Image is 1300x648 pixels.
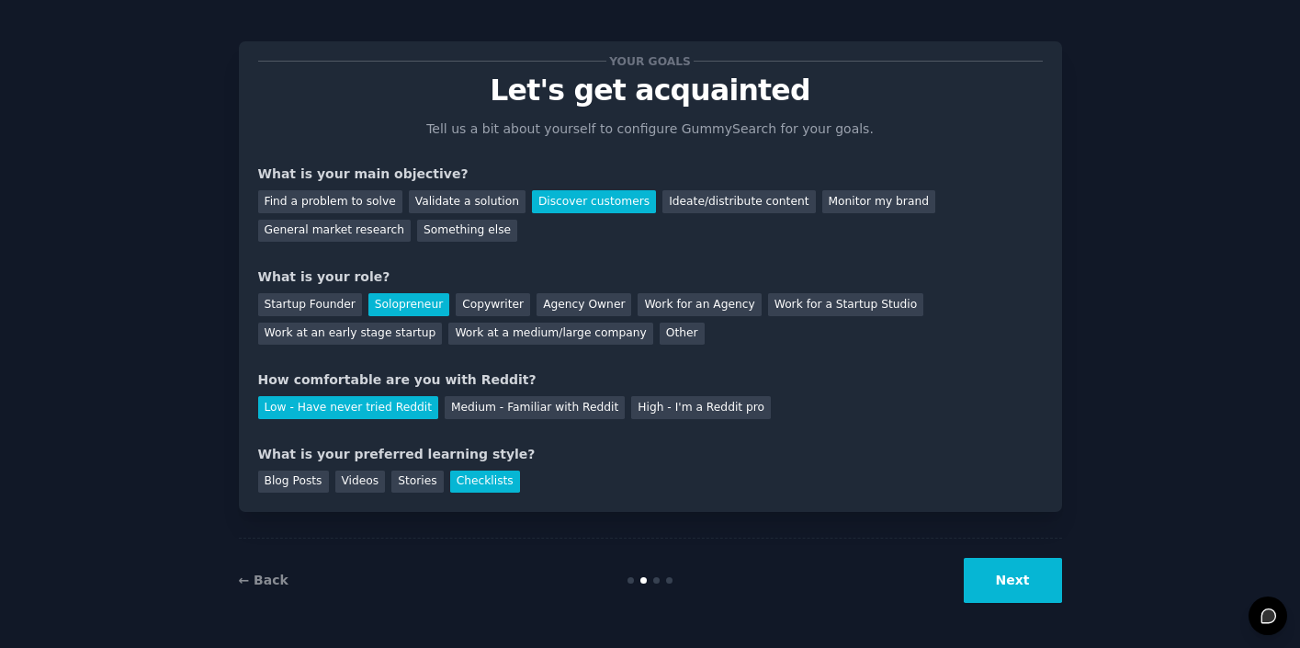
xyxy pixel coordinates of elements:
div: Other [660,323,705,346]
div: What is your main objective? [258,165,1043,184]
button: Next [964,558,1062,603]
div: Startup Founder [258,293,362,316]
div: Monitor my brand [822,190,935,213]
div: Stories [391,471,443,494]
div: Work for an Agency [638,293,761,316]
div: Work at an early stage startup [258,323,443,346]
div: Videos [335,471,386,494]
div: Checklists [450,471,520,494]
div: What is your preferred learning style? [258,445,1043,464]
div: General market research [258,220,412,243]
div: Validate a solution [409,190,526,213]
div: How comfortable are you with Reddit? [258,370,1043,390]
div: What is your role? [258,267,1043,287]
div: Low - Have never tried Reddit [258,396,438,419]
div: Agency Owner [537,293,631,316]
div: Work at a medium/large company [448,323,652,346]
span: Your goals [606,51,695,71]
div: Find a problem to solve [258,190,402,213]
div: Discover customers [532,190,656,213]
p: Tell us a bit about yourself to configure GummySearch for your goals. [419,119,882,139]
div: Something else [417,220,517,243]
div: High - I'm a Reddit pro [631,396,771,419]
div: Medium - Familiar with Reddit [445,396,625,419]
div: Blog Posts [258,471,329,494]
div: Ideate/distribute content [662,190,815,213]
div: Solopreneur [368,293,449,316]
div: Work for a Startup Studio [768,293,923,316]
div: Copywriter [456,293,530,316]
p: Let's get acquainted [258,74,1043,107]
a: ← Back [239,573,288,587]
